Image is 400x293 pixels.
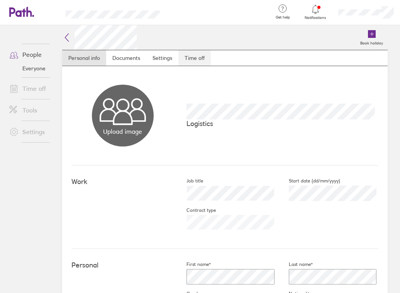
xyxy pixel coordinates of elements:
a: Everyone [3,62,65,75]
label: First name* [174,261,211,267]
a: Notifications [303,4,328,20]
label: Last name* [276,261,313,267]
a: Settings [146,50,178,66]
a: Time off [178,50,211,66]
a: People [3,47,65,62]
label: Contract type [174,207,216,213]
a: Personal info [62,50,106,66]
label: Job title [174,178,203,184]
a: Time off [3,81,65,96]
a: Documents [106,50,146,66]
label: Book holiday [356,39,388,46]
h4: Work [71,178,174,186]
label: Start date (dd/mm/yyyy) [276,178,340,184]
a: Tools [3,102,65,118]
span: Get help [270,15,295,20]
span: Notifications [303,15,328,20]
h4: Personal [71,261,174,269]
a: Book holiday [356,25,388,50]
p: Logistics [186,119,378,128]
a: Settings [3,124,65,140]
